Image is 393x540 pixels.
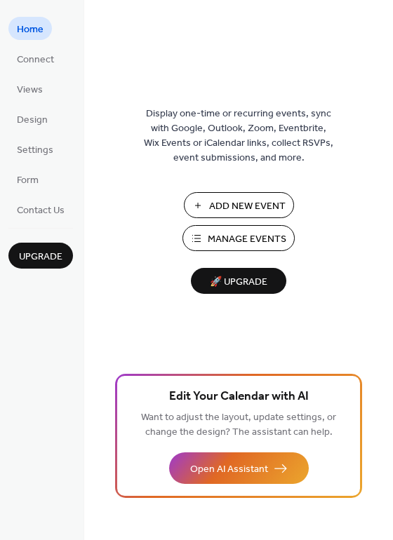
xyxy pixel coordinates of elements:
[209,199,286,214] span: Add New Event
[190,462,268,477] span: Open AI Assistant
[169,387,309,407] span: Edit Your Calendar with AI
[17,22,44,37] span: Home
[8,168,47,191] a: Form
[199,273,278,292] span: 🚀 Upgrade
[8,107,56,130] a: Design
[17,83,43,97] span: Views
[8,17,52,40] a: Home
[8,77,51,100] a: Views
[17,203,65,218] span: Contact Us
[144,107,333,166] span: Display one-time or recurring events, sync with Google, Outlook, Zoom, Eventbrite, Wix Events or ...
[141,408,336,442] span: Want to adjust the layout, update settings, or change the design? The assistant can help.
[17,113,48,128] span: Design
[17,53,54,67] span: Connect
[17,143,53,158] span: Settings
[8,198,73,221] a: Contact Us
[169,452,309,484] button: Open AI Assistant
[208,232,286,247] span: Manage Events
[17,173,39,188] span: Form
[8,137,62,161] a: Settings
[8,47,62,70] a: Connect
[182,225,295,251] button: Manage Events
[19,250,62,264] span: Upgrade
[8,243,73,269] button: Upgrade
[191,268,286,294] button: 🚀 Upgrade
[184,192,294,218] button: Add New Event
